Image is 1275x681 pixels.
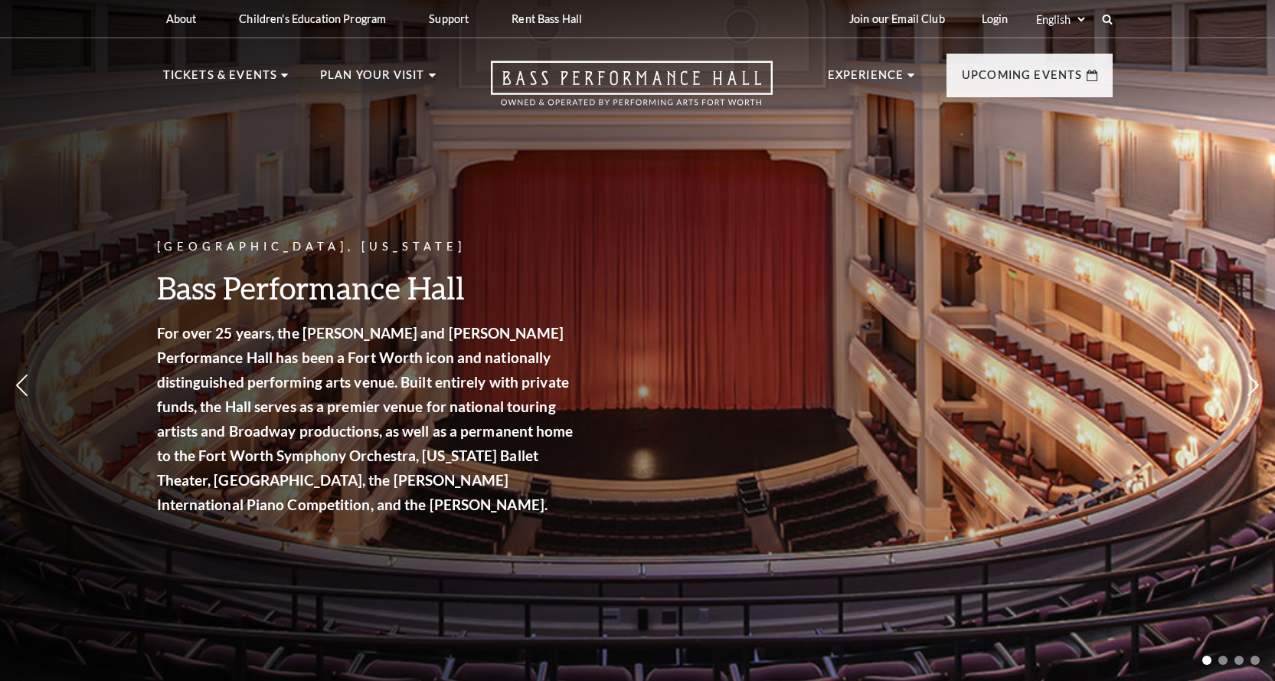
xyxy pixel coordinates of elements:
p: Rent Bass Hall [512,12,582,25]
p: Support [429,12,469,25]
p: About [166,12,197,25]
p: Tickets & Events [163,66,278,93]
p: Experience [828,66,904,93]
select: Select: [1033,12,1087,27]
p: Upcoming Events [962,66,1083,93]
h3: Bass Performance Hall [157,268,578,307]
p: [GEOGRAPHIC_DATA], [US_STATE] [157,237,578,257]
strong: For over 25 years, the [PERSON_NAME] and [PERSON_NAME] Performance Hall has been a Fort Worth ico... [157,324,574,513]
p: Plan Your Visit [320,66,425,93]
p: Children's Education Program [239,12,386,25]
